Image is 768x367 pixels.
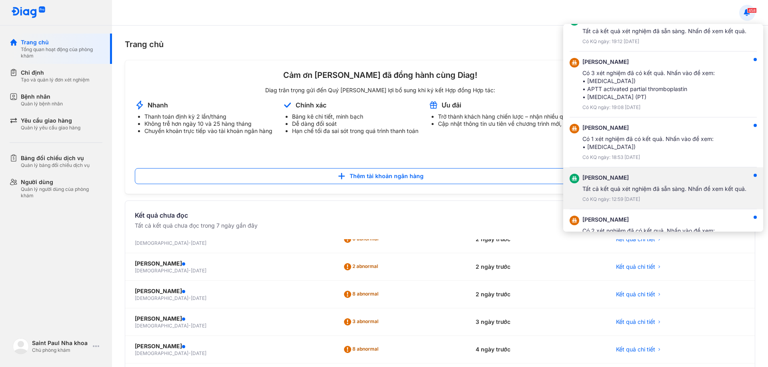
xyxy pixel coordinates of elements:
[21,46,102,59] div: Tổng quan hoạt động của phòng khám
[13,338,29,354] img: logo
[582,104,715,111] div: Có KQ ngày: 19:08 [DATE]
[21,117,80,125] div: Yêu cầu giao hàng
[21,125,80,131] div: Quản lý yêu cầu giao hàng
[582,135,714,151] div: Có 1 xét nghiệm đã có kết quả. Nhấn vào để xem: • [MEDICAL_DATA])
[21,162,90,169] div: Quản lý bảng đối chiếu dịch vụ
[582,227,715,251] div: Có 2 xét nghiệm đã có kết quả. Nhấn vào để xem: • [MEDICAL_DATA]) • Glucose Random [Plasma]
[32,347,90,353] div: Chủ phòng khám
[563,167,763,209] button: [PERSON_NAME]Tất cả kết quả xét nghiệm đã sẵn sàng. Nhấn để xem kết quả.Có KQ ngày: 12:59 [DATE]
[582,124,714,132] div: [PERSON_NAME]
[21,178,102,186] div: Người dùng
[21,77,90,83] div: Tạo và quản lý đơn xét nghiệm
[21,69,90,77] div: Chỉ định
[32,339,90,347] div: Saint Paul Nha khoa
[582,196,746,202] div: Có KQ ngày: 12:59 [DATE]
[21,101,63,107] div: Quản lý bệnh nhân
[582,38,746,45] div: Có KQ ngày: 19:12 [DATE]
[582,69,715,101] div: Có 3 xét nghiệm đã có kết quả. Nhấn vào để xem: • [MEDICAL_DATA]) • APTT activated partial thromb...
[582,216,715,224] div: [PERSON_NAME]
[563,209,763,267] button: [PERSON_NAME]Có 2 xét nghiệm đã có kết quả. Nhấn vào để xem:• [MEDICAL_DATA])• Glucose Random [Pl...
[582,58,715,66] div: [PERSON_NAME]
[582,185,746,193] div: Tất cả kết quả xét nghiệm đã sẵn sàng. Nhấn để xem kết quả.
[582,27,746,35] div: Tất cả kết quả xét nghiệm đã sẵn sàng. Nhấn để xem kết quả.
[563,10,763,52] button: [PERSON_NAME]Tất cả kết quả xét nghiệm đã sẵn sàng. Nhấn để xem kết quả.Có KQ ngày: 19:12 [DATE]
[21,186,102,199] div: Quản lý người dùng của phòng khám
[21,154,90,162] div: Bảng đối chiếu dịch vụ
[11,6,46,19] img: logo
[582,174,746,182] div: [PERSON_NAME]
[563,117,763,167] button: [PERSON_NAME]Có 1 xét nghiệm đã có kết quả. Nhấn vào để xem:• [MEDICAL_DATA])Có KQ ngày: 18:53 [D...
[563,52,763,117] button: [PERSON_NAME]Có 3 xét nghiệm đã có kết quả. Nhấn vào để xem:• [MEDICAL_DATA])• APTT activated par...
[582,154,714,161] div: Có KQ ngày: 18:53 [DATE]
[21,93,63,101] div: Bệnh nhân
[21,38,102,46] div: Trang chủ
